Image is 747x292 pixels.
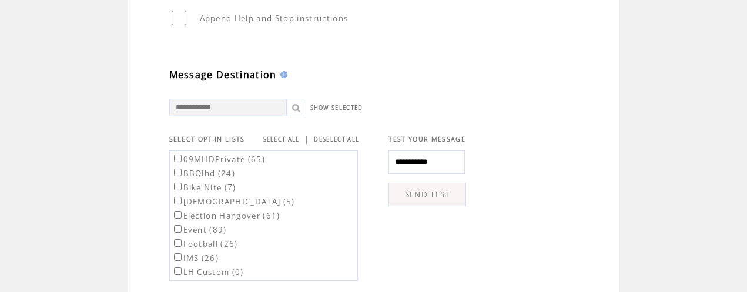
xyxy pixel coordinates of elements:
[172,196,295,207] label: [DEMOGRAPHIC_DATA] (5)
[263,136,300,143] a: SELECT ALL
[174,183,182,190] input: Bike Nite (7)
[172,154,266,165] label: 09MHDPrivate (65)
[172,210,280,221] label: Election Hangover (61)
[169,68,277,81] span: Message Destination
[200,13,349,24] span: Append Help and Stop instructions
[174,267,182,275] input: LH Custom (0)
[174,169,182,176] input: BBQlhd (24)
[304,134,309,145] span: |
[172,253,219,263] label: IMS (26)
[174,155,182,162] input: 09MHDPrivate (65)
[310,104,363,112] a: SHOW SELECTED
[174,239,182,247] input: Football (26)
[388,135,465,143] span: TEST YOUR MESSAGE
[277,71,287,78] img: help.gif
[172,168,236,179] label: BBQlhd (24)
[172,224,227,235] label: Event (89)
[174,225,182,233] input: Event (89)
[174,211,182,219] input: Election Hangover (61)
[172,239,238,249] label: Football (26)
[172,267,244,277] label: LH Custom (0)
[174,253,182,261] input: IMS (26)
[172,182,236,193] label: Bike Nite (7)
[169,135,245,143] span: SELECT OPT-IN LISTS
[388,183,466,206] a: SEND TEST
[314,136,359,143] a: DESELECT ALL
[174,197,182,204] input: [DEMOGRAPHIC_DATA] (5)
